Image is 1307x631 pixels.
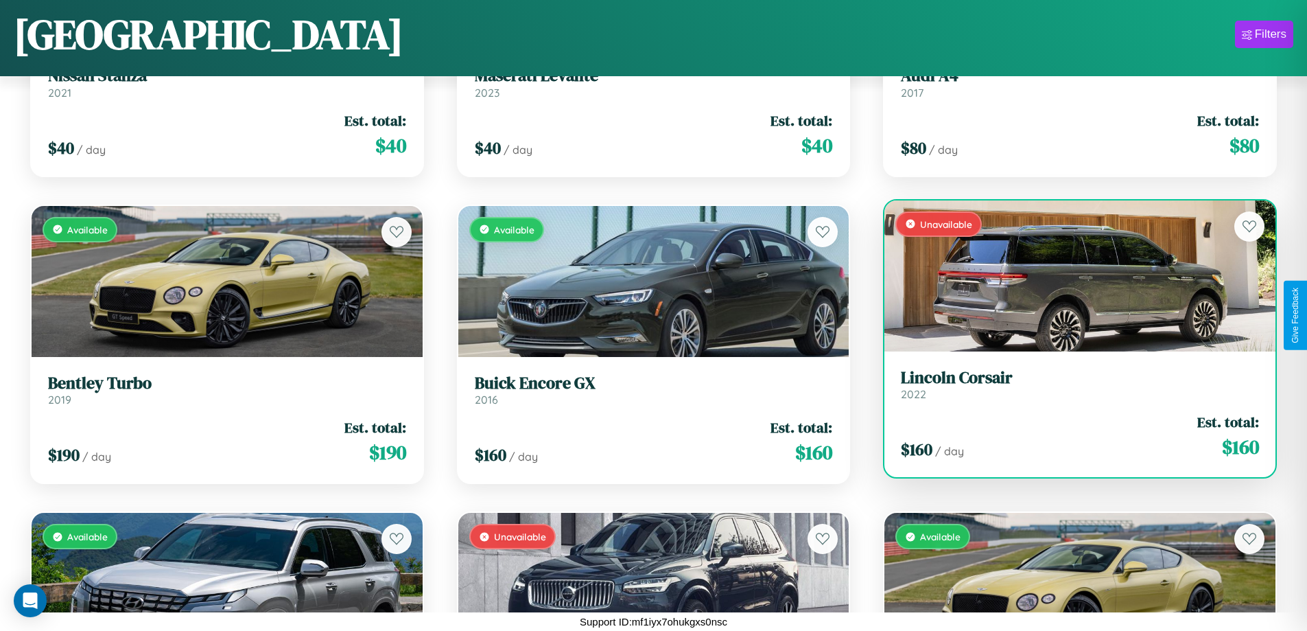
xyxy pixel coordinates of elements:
[1197,412,1259,432] span: Est. total:
[475,374,833,393] h3: Buick Encore GX
[801,132,832,159] span: $ 40
[770,417,832,437] span: Est. total:
[48,374,406,393] h3: Bentley Turbo
[375,132,406,159] span: $ 40
[77,143,106,157] span: / day
[770,111,832,130] span: Est. total:
[48,374,406,407] a: Bentley Turbo2019
[344,417,406,437] span: Est. total:
[475,86,499,100] span: 2023
[920,218,972,230] span: Unavailable
[48,444,80,466] span: $ 190
[1222,433,1259,461] span: $ 160
[929,143,958,157] span: / day
[901,387,926,401] span: 2022
[580,612,727,631] p: Support ID: mf1iyx7ohukgxs0nsc
[494,224,534,236] span: Available
[475,66,833,100] a: Maserati Levante2023
[67,224,108,236] span: Available
[1229,132,1259,159] span: $ 80
[475,66,833,86] h3: Maserati Levante
[795,439,832,466] span: $ 160
[935,444,964,458] span: / day
[901,368,1259,402] a: Lincoln Corsair2022
[504,143,532,157] span: / day
[901,137,926,159] span: $ 80
[475,374,833,407] a: Buick Encore GX2016
[1197,111,1259,130] span: Est. total:
[1291,288,1300,343] div: Give Feedback
[475,393,498,406] span: 2016
[82,450,111,463] span: / day
[901,438,932,461] span: $ 160
[901,368,1259,388] h3: Lincoln Corsair
[48,66,406,100] a: Nissan Stanza2021
[920,531,961,542] span: Available
[494,531,546,542] span: Unavailable
[14,584,47,617] div: Open Intercom Messenger
[67,531,108,542] span: Available
[14,6,403,62] h1: [GEOGRAPHIC_DATA]
[901,86,923,100] span: 2017
[1255,27,1286,41] div: Filters
[475,137,501,159] span: $ 40
[369,439,406,466] span: $ 190
[48,86,71,100] span: 2021
[344,111,406,130] span: Est. total:
[901,66,1259,86] h3: Audi A4
[48,66,406,86] h3: Nissan Stanza
[48,393,71,406] span: 2019
[475,444,506,466] span: $ 160
[509,450,538,463] span: / day
[48,137,74,159] span: $ 40
[901,66,1259,100] a: Audi A42017
[1235,21,1293,48] button: Filters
